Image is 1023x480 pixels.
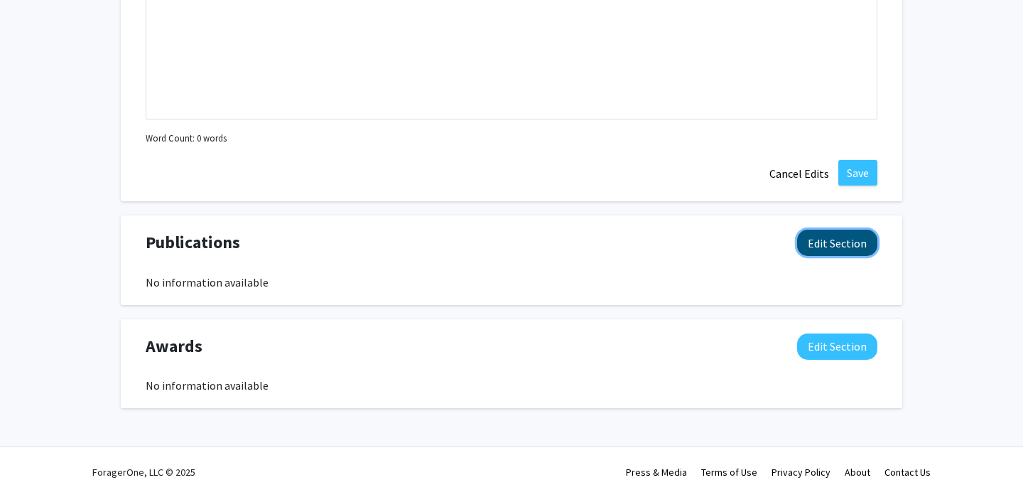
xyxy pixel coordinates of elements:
a: About [845,466,870,479]
div: No information available [146,274,877,291]
span: Awards [146,334,202,359]
div: No information available [146,377,877,394]
span: Publications [146,230,240,255]
button: Edit Publications [797,230,877,256]
button: Cancel Edits [760,160,838,187]
button: Save [838,160,877,186]
a: Contact Us [884,466,931,479]
a: Press & Media [626,466,687,479]
iframe: Chat [11,416,60,469]
a: Privacy Policy [772,466,830,479]
small: Word Count: 0 words [146,132,227,145]
a: Terms of Use [701,466,757,479]
button: Edit Awards [797,334,877,360]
